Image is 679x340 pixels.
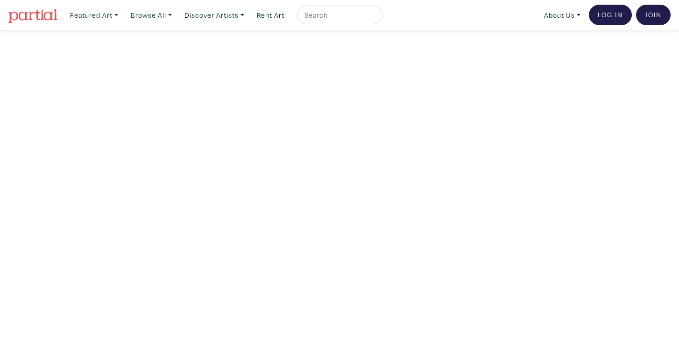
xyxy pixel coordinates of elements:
a: Join [636,5,671,25]
input: Search [304,9,374,21]
a: About Us [540,6,585,25]
a: Discover Artists [180,6,248,25]
a: Rent Art [253,6,289,25]
a: Featured Art [66,6,122,25]
a: Browse All [127,6,176,25]
a: Log In [589,5,632,25]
